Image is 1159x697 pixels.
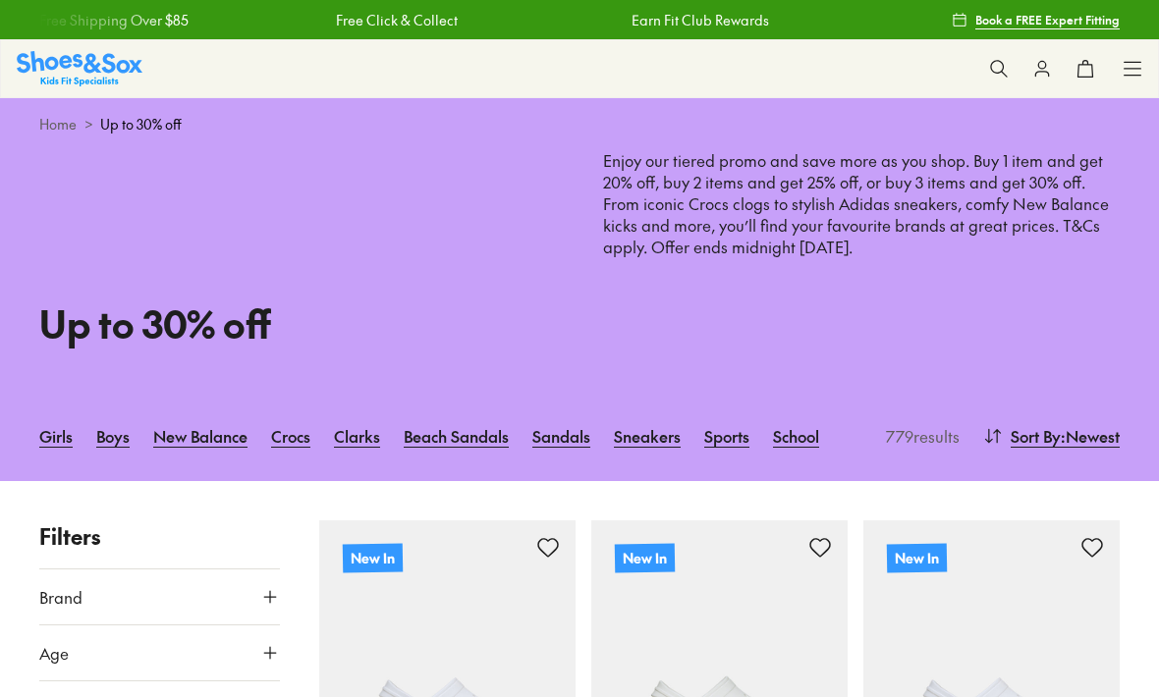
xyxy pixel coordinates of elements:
[983,414,1120,457] button: Sort By:Newest
[1061,424,1120,448] span: : Newest
[532,414,590,457] a: Sandals
[39,414,73,457] a: Girls
[39,114,1120,134] div: >
[39,114,77,134] a: Home
[96,414,130,457] a: Boys
[615,544,675,573] p: New In
[100,114,182,134] span: Up to 30% off
[17,51,142,85] img: SNS_Logo_Responsive.svg
[334,414,380,457] a: Clarks
[17,51,142,85] a: Shoes & Sox
[39,625,280,680] button: Age
[1011,424,1061,448] span: Sort By
[875,10,1024,30] a: Free Shipping Over $85
[952,2,1120,37] a: Book a FREE Expert Fitting
[404,414,509,457] a: Beach Sandals
[614,414,681,457] a: Sneakers
[704,414,749,457] a: Sports
[603,150,1120,344] p: Enjoy our tiered promo and save more as you shop. Buy 1 item and get 20% off, buy 2 items and get...
[343,544,403,573] p: New In
[271,414,310,457] a: Crocs
[579,10,716,30] a: Earn Fit Club Rewards
[153,414,248,457] a: New Balance
[39,641,69,665] span: Age
[282,10,404,30] a: Free Click & Collect
[878,424,960,448] p: 779 results
[39,520,280,553] p: Filters
[773,414,819,457] a: School
[887,544,947,573] p: New In
[39,569,280,624] button: Brand
[39,585,83,609] span: Brand
[975,11,1120,28] span: Book a FREE Expert Fitting
[39,295,556,351] h1: Up to 30% off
